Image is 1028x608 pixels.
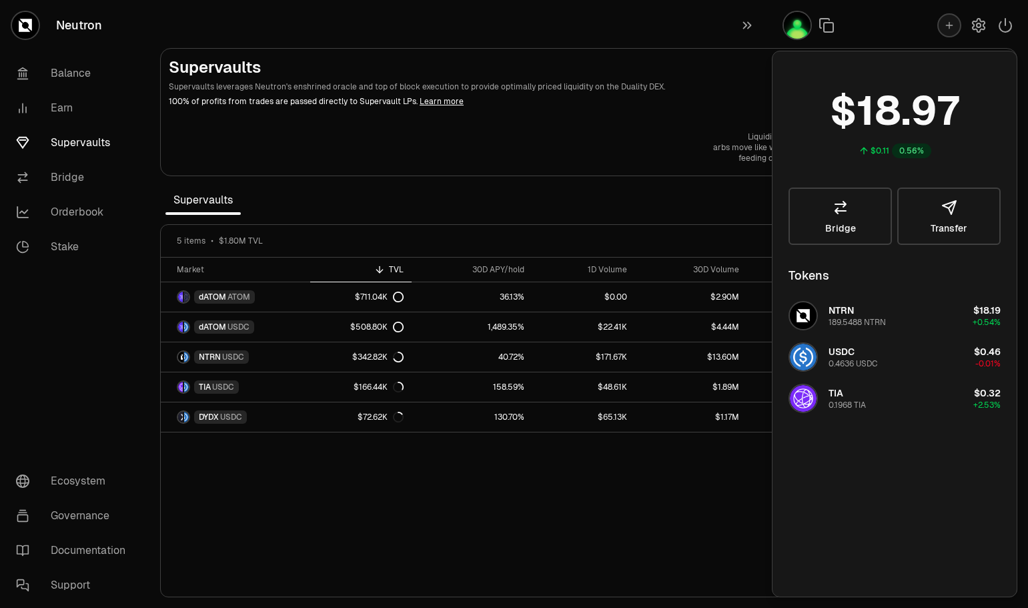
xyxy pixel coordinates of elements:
span: NTRN [199,352,221,362]
a: Bridge [789,188,892,245]
span: $0.32 [974,387,1001,399]
div: Market [177,264,302,275]
a: 130.70% [412,402,532,432]
div: 1D Vol/TVL [755,264,845,275]
span: dATOM [199,292,226,302]
a: Earn [5,91,144,125]
a: $0.00 [532,282,635,312]
a: Support [5,568,144,603]
img: ATOM Logo [184,292,189,302]
a: 29.21% [747,372,853,402]
img: USDC Logo [184,382,189,392]
div: 1D Volume [540,264,627,275]
div: 189.5488 NTRN [829,317,886,328]
a: 158.59% [412,372,532,402]
a: Bridge [5,160,144,195]
a: Ecosystem [5,464,144,499]
button: Transfer [897,188,1001,245]
button: TIA LogoTIA0.1968 TIA$0.32+2.53% [781,378,1009,418]
div: TVL [318,264,404,275]
a: Documentation [5,533,144,568]
a: $166.44K [310,372,412,402]
div: 0.56% [892,143,931,158]
span: TIA [829,387,843,399]
a: $72.62K [310,402,412,432]
a: Balance [5,56,144,91]
a: $508.80K [310,312,412,342]
img: DYDX Logo [178,412,183,422]
div: $166.44K [354,382,404,392]
div: 30D Volume [643,264,739,275]
a: $65.13K [532,402,635,432]
a: $48.61K [532,372,635,402]
div: 30D APY/hold [420,264,524,275]
p: arbs move like wolves in the night— [713,142,847,153]
span: USDC [829,346,855,358]
a: dATOM LogoATOM LogodATOMATOM [161,282,310,312]
img: USDC Logo [790,344,817,370]
a: 0.00% [747,282,853,312]
img: NTRN Logo [790,302,817,329]
span: NTRN [829,304,854,316]
img: TIA Logo [790,385,817,412]
img: USDC Logo [184,412,189,422]
span: DYDX [199,412,219,422]
a: DYDX LogoUSDC LogoDYDXUSDC [161,402,310,432]
img: dATOM Logo [178,322,183,332]
div: 0.1968 TIA [829,400,866,410]
span: TIA [199,382,211,392]
div: 0.4636 USDC [829,358,877,369]
a: 89.70% [747,402,853,432]
a: 4.41% [747,312,853,342]
span: Bridge [825,224,856,233]
span: $0.46 [974,346,1001,358]
span: 5 items [177,236,205,246]
a: Supervaults [5,125,144,160]
a: $342.82K [310,342,412,372]
p: 100% of profits from trades are passed directly to Supervault LPs. [169,95,913,107]
span: dATOM [199,322,226,332]
a: Stake [5,230,144,264]
a: $1.89M [635,372,747,402]
h2: Supervaults [169,57,913,78]
div: Tokens [789,266,829,285]
a: dATOM LogoUSDC LogodATOMUSDC [161,312,310,342]
a: NTRN LogoUSDC LogoNTRNUSDC [161,342,310,372]
a: 1,489.35% [412,312,532,342]
a: 40.72% [412,342,532,372]
span: USDC [220,412,242,422]
span: +2.53% [973,400,1001,410]
a: Liquidity sleeps—arbs move like wolves in the night—feeding on the spread. [713,131,847,164]
span: +0.54% [973,317,1001,328]
a: $13.60M [635,342,747,372]
a: $4.44M [635,312,747,342]
span: Supervaults [165,187,241,214]
span: USDC [222,352,244,362]
a: TIA LogoUSDC LogoTIAUSDC [161,372,310,402]
a: $171.67K [532,342,635,372]
span: Transfer [931,224,967,233]
a: Orderbook [5,195,144,230]
div: $342.82K [352,352,404,362]
div: $508.80K [350,322,404,332]
img: USDC Logo [184,352,189,362]
div: $0.11 [871,145,889,156]
button: USDC LogoUSDC0.4636 USDC$0.46-0.01% [781,337,1009,377]
p: Supervaults leverages Neutron's enshrined oracle and top of block execution to provide optimally ... [169,81,913,93]
a: $1.17M [635,402,747,432]
a: Governance [5,499,144,533]
img: TIA Logo [178,382,183,392]
a: 50.08% [747,342,853,372]
a: $711.04K [310,282,412,312]
a: $2.90M [635,282,747,312]
button: NTRN LogoNTRN189.5488 NTRN$18.19+0.54% [781,296,1009,336]
div: $72.62K [358,412,404,422]
span: $18.19 [973,304,1001,316]
span: USDC [227,322,249,332]
span: USDC [212,382,234,392]
img: PIXIE_IBC [784,12,811,39]
a: Learn more [420,96,464,107]
img: USDC Logo [184,322,189,332]
img: dATOM Logo [178,292,183,302]
img: NTRN Logo [178,352,183,362]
